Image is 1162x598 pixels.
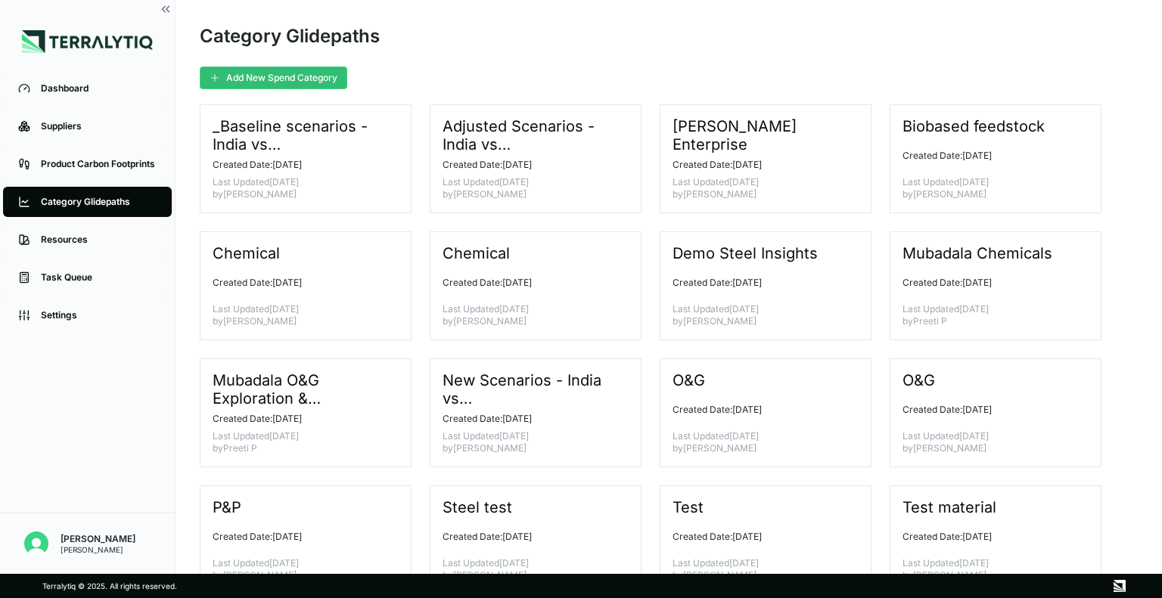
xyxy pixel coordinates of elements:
[213,413,387,425] p: Created Date: [DATE]
[213,430,387,454] p: Last Updated [DATE] by Preeti P
[673,430,847,454] p: Last Updated [DATE] by [PERSON_NAME]
[673,531,847,543] p: Created Date: [DATE]
[673,404,847,416] p: Created Date: [DATE]
[213,371,387,407] h3: Mubadala O&G Exploration & Production
[213,557,387,581] p: Last Updated [DATE] by [PERSON_NAME]
[213,303,387,327] p: Last Updated [DATE] by [PERSON_NAME]
[903,557,1077,581] p: Last Updated [DATE] by [PERSON_NAME]
[41,271,157,284] div: Task Queue
[200,24,380,48] div: Category Glidepaths
[903,176,1077,200] p: Last Updated [DATE] by [PERSON_NAME]
[673,244,819,262] h3: Demo Steel Insights
[673,371,707,389] h3: O&G
[903,498,998,516] h3: Test material
[213,531,387,543] p: Created Date: [DATE]
[22,30,153,53] img: Logo
[673,277,847,289] p: Created Date: [DATE]
[903,244,1054,262] h3: Mubadala Chemicals
[903,404,1077,416] p: Created Date: [DATE]
[673,117,847,153] h3: [PERSON_NAME] Enterprise
[443,244,511,262] h3: Chemical
[213,159,387,171] p: Created Date: [DATE]
[41,196,157,208] div: Category Glidepaths
[213,176,387,200] p: Last Updated [DATE] by [PERSON_NAME]
[41,309,157,321] div: Settings
[443,159,617,171] p: Created Date: [DATE]
[443,498,514,516] h3: Steel test
[673,557,847,581] p: Last Updated [DATE] by [PERSON_NAME]
[443,117,617,153] h3: Adjusted Scenarios - India vs [GEOGRAPHIC_DATA]
[443,557,617,581] p: Last Updated [DATE] by [PERSON_NAME]
[903,531,1077,543] p: Created Date: [DATE]
[41,82,157,95] div: Dashboard
[443,413,617,425] p: Created Date: [DATE]
[41,120,157,132] div: Suppliers
[443,277,617,289] p: Created Date: [DATE]
[443,371,617,407] h3: New Scenarios - India vs [GEOGRAPHIC_DATA]
[61,545,135,554] div: [PERSON_NAME]
[903,150,1077,162] p: Created Date: [DATE]
[673,159,847,171] p: Created Date: [DATE]
[443,176,617,200] p: Last Updated [DATE] by [PERSON_NAME]
[443,430,617,454] p: Last Updated [DATE] by [PERSON_NAME]
[903,277,1077,289] p: Created Date: [DATE]
[18,525,54,562] button: Open user button
[443,531,617,543] p: Created Date: [DATE]
[903,303,1077,327] p: Last Updated [DATE] by Preeti P
[443,303,617,327] p: Last Updated [DATE] by [PERSON_NAME]
[41,158,157,170] div: Product Carbon Footprints
[673,498,705,516] h3: Test
[213,244,281,262] h3: Chemical
[61,533,135,545] div: [PERSON_NAME]
[903,117,1046,135] h3: Biobased feedstock
[673,176,847,200] p: Last Updated [DATE] by [PERSON_NAME]
[41,234,157,246] div: Resources
[213,117,387,153] h3: _Baseline scenarios - India vs [GEOGRAPHIC_DATA]
[903,371,937,389] h3: O&G
[24,531,48,556] img: Aayush Gupta
[213,277,387,289] p: Created Date: [DATE]
[200,67,347,89] button: Add New Spend Category
[213,498,243,516] h3: P&P
[673,303,847,327] p: Last Updated [DATE] by [PERSON_NAME]
[903,430,1077,454] p: Last Updated [DATE] by [PERSON_NAME]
